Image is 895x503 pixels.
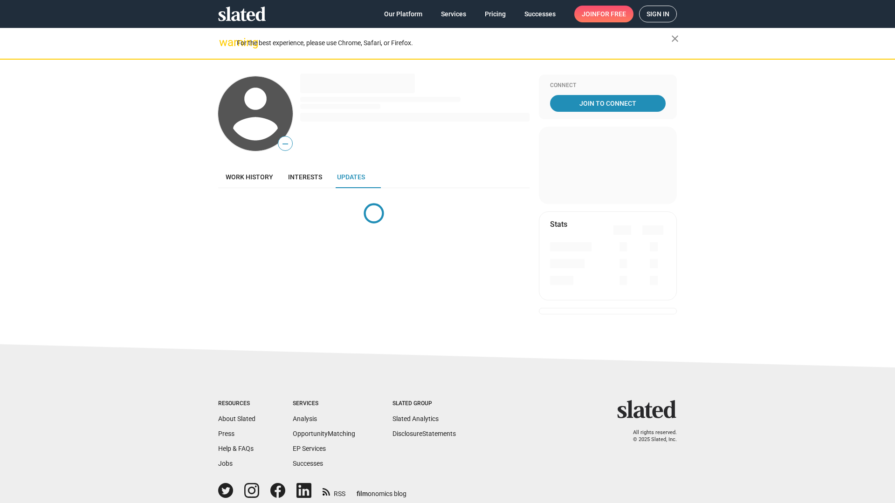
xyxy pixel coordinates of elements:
span: Join [582,6,626,22]
a: EP Services [293,445,326,452]
mat-card-title: Stats [550,219,567,229]
div: Connect [550,82,666,89]
a: RSS [323,484,345,498]
div: Slated Group [392,400,456,408]
span: Interests [288,173,322,181]
span: Updates [337,173,365,181]
a: Pricing [477,6,513,22]
a: OpportunityMatching [293,430,355,437]
mat-icon: warning [219,37,230,48]
span: — [278,138,292,150]
a: Sign in [639,6,677,22]
a: Analysis [293,415,317,422]
span: Work history [226,173,273,181]
a: Joinfor free [574,6,633,22]
a: Press [218,430,234,437]
a: Updates [330,166,372,188]
div: For the best experience, please use Chrome, Safari, or Firefox. [237,37,671,49]
a: filmonomics blog [357,482,406,498]
a: Our Platform [377,6,430,22]
span: Our Platform [384,6,422,22]
a: DisclosureStatements [392,430,456,437]
a: About Slated [218,415,255,422]
span: film [357,490,368,497]
a: Interests [281,166,330,188]
span: Services [441,6,466,22]
span: Successes [524,6,556,22]
a: Slated Analytics [392,415,439,422]
a: Services [434,6,474,22]
mat-icon: close [669,33,681,44]
a: Successes [517,6,563,22]
span: Sign in [647,6,669,22]
span: for free [597,6,626,22]
a: Successes [293,460,323,467]
a: Work history [218,166,281,188]
a: Jobs [218,460,233,467]
span: Join To Connect [552,95,664,112]
a: Help & FAQs [218,445,254,452]
p: All rights reserved. © 2025 Slated, Inc. [623,429,677,443]
span: Pricing [485,6,506,22]
div: Resources [218,400,255,408]
a: Join To Connect [550,95,666,112]
div: Services [293,400,355,408]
